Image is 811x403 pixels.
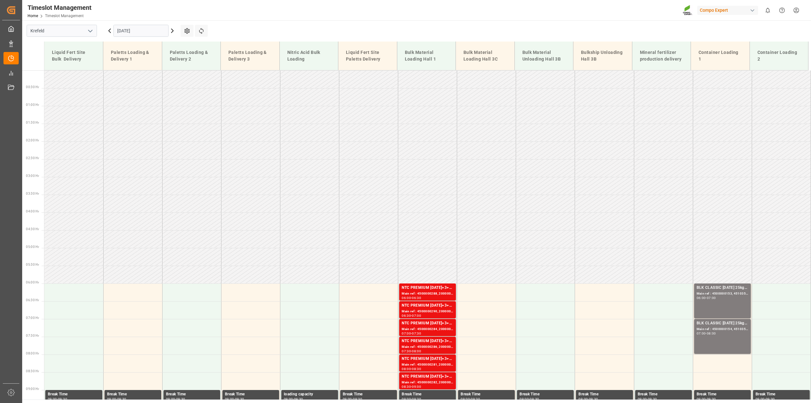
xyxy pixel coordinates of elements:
span: 08:00 Hr [26,352,39,355]
div: 08:00 [412,350,421,353]
div: Timeslot Management [28,3,92,12]
div: - [411,314,412,317]
div: Compo Expert [697,6,758,15]
div: 09:00 [461,398,470,400]
span: 01:00 Hr [26,103,39,107]
div: - [411,332,412,335]
div: 07:30 [402,350,411,353]
div: Bulk Material Unloading Hall 3B [520,47,568,65]
div: - [706,296,706,299]
div: 07:00 [697,332,706,335]
div: 08:30 [402,385,411,388]
div: 09:30 [766,398,775,400]
img: Screenshot%202023-09-29%20at%2010.02.21.png_1712312052.png [683,5,693,16]
div: - [234,398,235,400]
div: 06:30 [412,296,421,299]
div: 09:00 [520,398,529,400]
div: Liquid Fert Site Bulk Delivery [49,47,98,65]
div: - [57,398,58,400]
span: 03:00 Hr [26,174,39,178]
button: Help Center [775,3,789,17]
button: Compo Expert [697,4,761,16]
span: 00:30 Hr [26,85,39,89]
div: Main ref : 4500000153, 4510357914 [697,291,748,296]
div: - [647,398,648,400]
div: 09:30 [471,398,480,400]
div: 07:00 [412,314,421,317]
span: 02:30 Hr [26,156,39,160]
div: 09:30 [707,398,716,400]
div: Break Time [343,391,394,398]
input: DD.MM.YYYY [113,25,169,37]
div: - [411,367,412,370]
div: Break Time [638,391,689,398]
div: - [411,385,412,388]
div: 09:00 [402,398,411,400]
div: 09:00 [578,398,588,400]
div: NTC PREMIUM [DATE]+3+TE BULK [402,285,453,291]
div: Liquid Fert Site Paletts Delivery [343,47,392,65]
div: Break Time [48,391,100,398]
div: 06:00 [402,296,411,299]
div: 07:00 [402,332,411,335]
div: - [588,398,589,400]
div: - [529,398,530,400]
div: Paletts Loading & Delivery 2 [167,47,216,65]
span: 07:00 Hr [26,316,39,320]
div: 06:00 [697,296,706,299]
div: 09:30 [117,398,126,400]
div: - [293,398,294,400]
div: - [411,398,412,400]
span: 01:30 Hr [26,121,39,124]
div: Bulk Material Loading Hall 1 [402,47,451,65]
div: - [765,398,766,400]
div: Break Time [697,391,748,398]
div: 08:00 [402,367,411,370]
div: 09:00 [166,398,175,400]
div: Main ref : 4500000154, 4510357914 [697,327,748,332]
span: 07:30 Hr [26,334,39,337]
div: Main ref : 4500000281, 2000000239 [402,362,453,367]
div: Break Time [461,391,512,398]
div: 09:00 [638,398,647,400]
div: Break Time [225,391,277,398]
div: 09:00 [412,385,421,388]
div: - [352,398,353,400]
div: 09:30 [353,398,362,400]
div: Container Loading 2 [755,47,803,65]
div: 09:30 [294,398,303,400]
div: Break Time [578,391,630,398]
div: BLK CLASSIC [DATE] 25kg (x42) INT MTO [697,285,748,291]
button: open menu [85,26,95,36]
div: Break Time [520,391,571,398]
span: 04:30 Hr [26,227,39,231]
div: Main ref : 4500000288, 2000000239 [402,291,453,296]
div: Break Time [166,391,218,398]
div: 09:00 [756,398,765,400]
div: NTC PREMIUM [DATE]+3+TE BULK [402,374,453,380]
div: Break Time [756,391,807,398]
div: 09:00 [284,398,293,400]
span: 06:00 Hr [26,281,39,284]
div: Break Time [402,391,453,398]
div: NTC PREMIUM [DATE]+3+TE BULK [402,302,453,309]
span: 06:30 Hr [26,298,39,302]
input: Type to search/select [27,25,97,37]
div: BLK CLASSIC [DATE] 25kg (x42) INT MTOBFL Aktiv SL 12x1L (x60) LB MTO;FET Combi 2 16x1kg (x40) EN MSE [697,320,748,327]
span: 05:30 Hr [26,263,39,266]
div: Mineral fertilizer production delivery [637,47,686,65]
div: 09:00 [343,398,352,400]
div: 09:30 [648,398,657,400]
div: Main ref : 4500000284, 2000000239 [402,327,453,332]
div: NTC PREMIUM [DATE]+3+TE BULK [402,320,453,327]
span: 05:00 Hr [26,245,39,249]
div: Main ref : 4500000290, 2000000239 [402,309,453,314]
div: - [706,398,706,400]
div: 09:30 [176,398,185,400]
div: Nitric Acid Bulk Loading [285,47,333,65]
div: 09:00 [697,398,706,400]
a: Home [28,14,38,18]
div: - [116,398,117,400]
div: Main ref : 4500000282, 2000000239 [402,380,453,385]
div: 09:30 [58,398,67,400]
